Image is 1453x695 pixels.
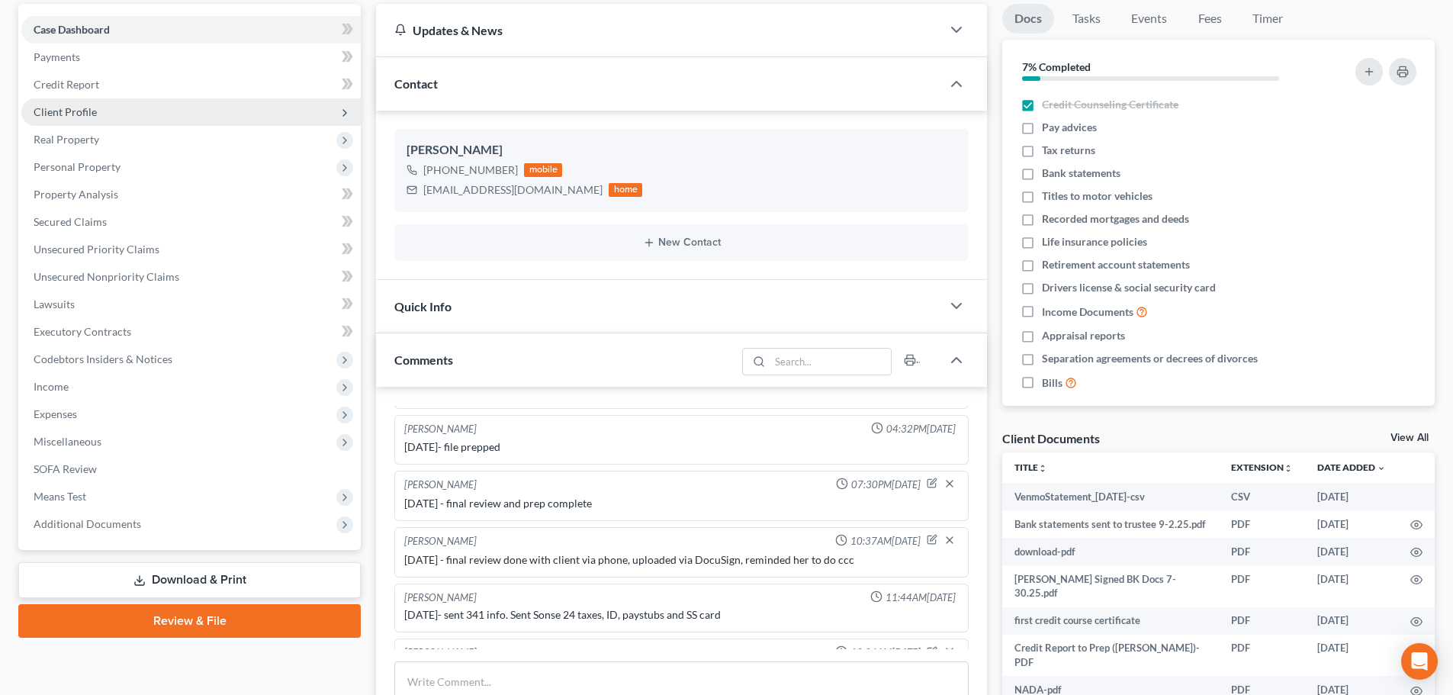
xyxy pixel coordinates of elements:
[34,188,118,201] span: Property Analysis
[34,105,97,118] span: Client Profile
[21,43,361,71] a: Payments
[34,380,69,393] span: Income
[404,496,959,511] div: [DATE] - final review and prep complete
[770,349,892,375] input: Search...
[18,604,361,638] a: Review & File
[609,183,642,197] div: home
[1231,462,1293,473] a: Extensionunfold_more
[1042,211,1189,227] span: Recorded mortgages and deeds
[407,236,956,249] button: New Contact
[1038,464,1047,473] i: unfold_more
[34,462,97,475] span: SOFA Review
[1390,433,1429,443] a: View All
[34,517,141,530] span: Additional Documents
[404,422,477,436] div: [PERSON_NAME]
[1185,4,1234,34] a: Fees
[34,490,86,503] span: Means Test
[1305,565,1398,607] td: [DATE]
[1060,4,1113,34] a: Tasks
[34,325,131,338] span: Executory Contracts
[394,352,453,367] span: Comments
[1002,483,1219,510] td: VenmoStatement_[DATE]-csv
[18,562,361,598] a: Download & Print
[1305,538,1398,565] td: [DATE]
[404,607,959,623] div: [DATE]- sent 341 info. Sent Sonse 24 taxes, ID, paystubs and SS card
[1042,304,1133,320] span: Income Documents
[1002,510,1219,538] td: Bank statements sent to trustee 9-2.25.pdf
[34,435,101,448] span: Miscellaneous
[1219,538,1305,565] td: PDF
[34,160,121,173] span: Personal Property
[34,352,172,365] span: Codebtors Insiders & Notices
[394,299,452,314] span: Quick Info
[404,590,477,605] div: [PERSON_NAME]
[1240,4,1295,34] a: Timer
[407,141,956,159] div: [PERSON_NAME]
[34,298,75,310] span: Lawsuits
[404,552,959,568] div: [DATE] - final review done with client via phone, uploaded via DocuSign, reminded her to do ccc
[404,534,477,549] div: [PERSON_NAME]
[1119,4,1179,34] a: Events
[1042,166,1120,181] span: Bank statements
[1317,462,1386,473] a: Date Added expand_more
[34,407,77,420] span: Expenses
[1002,4,1054,34] a: Docs
[1219,607,1305,635] td: PDF
[1042,143,1095,158] span: Tax returns
[1042,257,1190,272] span: Retirement account statements
[1042,234,1147,249] span: Life insurance policies
[1305,607,1398,635] td: [DATE]
[404,439,959,455] div: [DATE]- file prepped
[850,645,921,660] span: 10:06AM[DATE]
[524,163,562,177] div: mobile
[394,76,438,91] span: Contact
[34,215,107,228] span: Secured Claims
[1219,510,1305,538] td: PDF
[1377,464,1386,473] i: expand_more
[1002,430,1100,446] div: Client Documents
[1042,351,1258,366] span: Separation agreements or decrees of divorces
[21,181,361,208] a: Property Analysis
[423,162,518,178] div: [PHONE_NUMBER]
[34,78,99,91] span: Credit Report
[1042,97,1178,112] span: Credit Counseling Certificate
[1002,635,1219,677] td: Credit Report to Prep ([PERSON_NAME])-PDF
[404,645,477,661] div: [PERSON_NAME]
[1219,565,1305,607] td: PDF
[1305,510,1398,538] td: [DATE]
[1002,565,1219,607] td: [PERSON_NAME] Signed BK Docs 7-30.25.pdf
[21,71,361,98] a: Credit Report
[404,478,477,493] div: [PERSON_NAME]
[34,243,159,256] span: Unsecured Priority Claims
[34,50,80,63] span: Payments
[21,318,361,346] a: Executory Contracts
[1002,607,1219,635] td: first credit course certificate
[34,270,179,283] span: Unsecured Nonpriority Claims
[21,208,361,236] a: Secured Claims
[21,263,361,291] a: Unsecured Nonpriority Claims
[21,16,361,43] a: Case Dashboard
[1219,635,1305,677] td: PDF
[1284,464,1293,473] i: unfold_more
[1042,375,1062,391] span: Bills
[1042,120,1097,135] span: Pay advices
[886,590,956,605] span: 11:44AM[DATE]
[1002,538,1219,565] td: download-pdf
[886,422,956,436] span: 04:32PM[DATE]
[1401,643,1438,680] div: Open Intercom Messenger
[423,182,603,198] div: [EMAIL_ADDRESS][DOMAIN_NAME]
[1014,462,1047,473] a: Titleunfold_more
[21,236,361,263] a: Unsecured Priority Claims
[851,478,921,492] span: 07:30PM[DATE]
[1042,280,1216,295] span: Drivers license & social security card
[394,22,923,38] div: Updates & News
[21,291,361,318] a: Lawsuits
[1305,483,1398,510] td: [DATE]
[1305,635,1398,677] td: [DATE]
[1022,60,1091,73] strong: 7% Completed
[34,23,110,36] span: Case Dashboard
[21,455,361,483] a: SOFA Review
[1042,188,1152,204] span: Titles to motor vehicles
[1042,328,1125,343] span: Appraisal reports
[850,534,921,549] span: 10:37AM[DATE]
